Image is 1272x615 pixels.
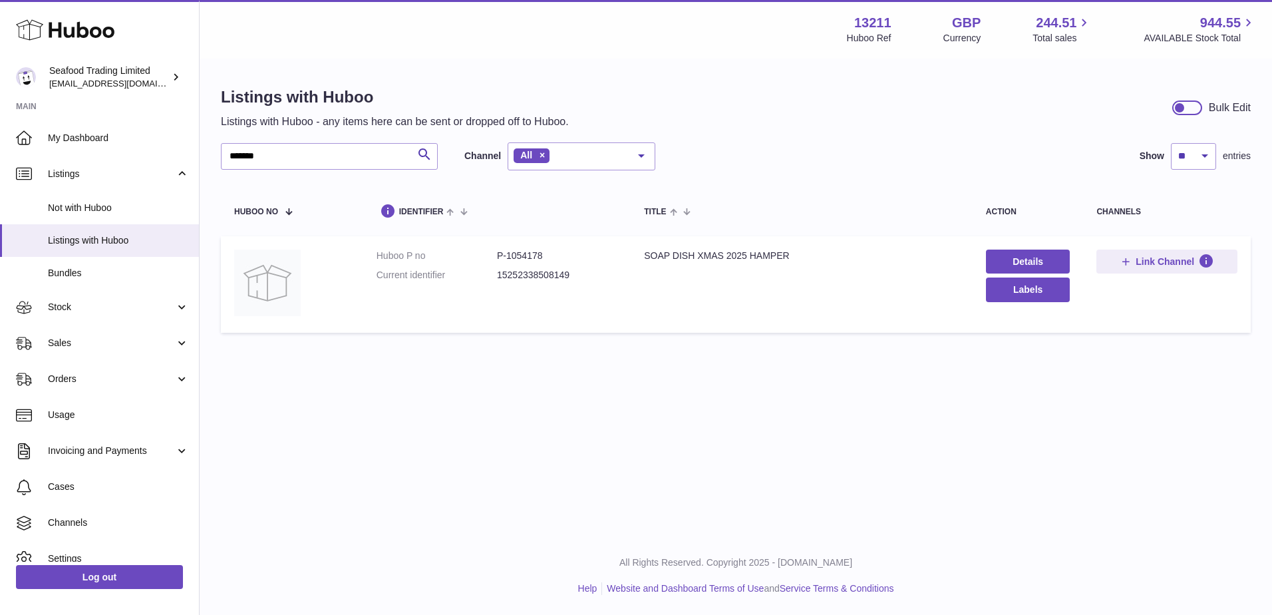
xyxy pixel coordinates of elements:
label: Channel [464,150,501,162]
label: Show [1140,150,1164,162]
h1: Listings with Huboo [221,87,569,108]
a: Service Terms & Conditions [780,583,894,594]
span: AVAILABLE Stock Total [1144,32,1256,45]
span: Listings [48,168,175,180]
span: [EMAIL_ADDRESS][DOMAIN_NAME] [49,78,196,89]
a: Website and Dashboard Terms of Use [607,583,764,594]
div: action [986,208,1070,216]
dd: P-1054178 [497,250,617,262]
span: Invoicing and Payments [48,445,175,457]
div: Seafood Trading Limited [49,65,169,90]
a: Help [578,583,597,594]
span: Not with Huboo [48,202,189,214]
div: Currency [943,32,981,45]
strong: 13211 [854,14,891,32]
span: title [644,208,666,216]
li: and [602,582,893,595]
span: My Dashboard [48,132,189,144]
span: All [520,150,532,160]
p: All Rights Reserved. Copyright 2025 - [DOMAIN_NAME] [210,556,1261,569]
button: Labels [986,278,1070,302]
span: Settings [48,552,189,565]
a: 944.55 AVAILABLE Stock Total [1144,14,1256,45]
span: 244.51 [1036,14,1076,32]
span: Usage [48,409,189,421]
div: Bulk Edit [1209,101,1251,115]
strong: GBP [952,14,981,32]
span: Listings with Huboo [48,234,189,247]
span: Sales [48,337,175,349]
img: online@rickstein.com [16,67,36,87]
div: Huboo Ref [847,32,891,45]
span: Huboo no [234,208,278,216]
span: identifier [399,208,444,216]
span: Stock [48,301,175,313]
p: Listings with Huboo - any items here can be sent or dropped off to Huboo. [221,114,569,129]
dt: Huboo P no [377,250,497,262]
dd: 15252338508149 [497,269,617,282]
div: SOAP DISH XMAS 2025 HAMPER [644,250,959,262]
button: Link Channel [1096,250,1237,274]
span: 944.55 [1200,14,1241,32]
a: 244.51 Total sales [1033,14,1092,45]
span: Channels [48,516,189,529]
span: entries [1223,150,1251,162]
dt: Current identifier [377,269,497,282]
span: Bundles [48,267,189,280]
span: Total sales [1033,32,1092,45]
span: Cases [48,481,189,493]
a: Log out [16,565,183,589]
div: channels [1096,208,1237,216]
span: Link Channel [1136,256,1194,268]
a: Details [986,250,1070,274]
span: Orders [48,373,175,385]
img: SOAP DISH XMAS 2025 HAMPER [234,250,301,316]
